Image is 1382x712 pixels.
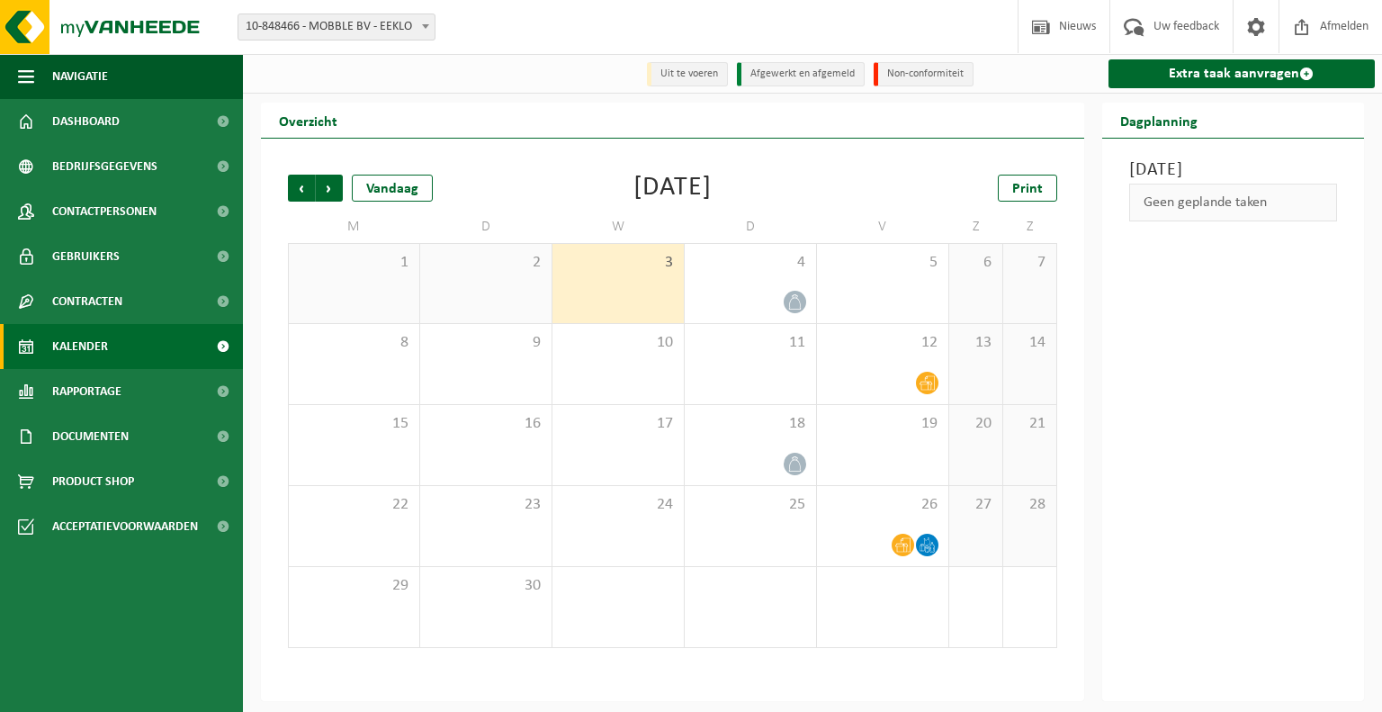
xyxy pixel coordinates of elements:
span: Kalender [52,324,108,369]
span: 27 [958,495,993,515]
span: 22 [298,495,410,515]
span: 4 [694,253,807,273]
span: 8 [298,333,410,353]
span: 2 [429,253,543,273]
span: 9 [429,333,543,353]
div: Geen geplande taken [1129,184,1338,221]
td: V [817,211,949,243]
span: 10 [561,333,675,353]
span: 25 [694,495,807,515]
span: 28 [1012,495,1047,515]
span: Navigatie [52,54,108,99]
span: 12 [826,333,939,353]
span: 24 [561,495,675,515]
span: Volgende [316,175,343,202]
h3: [DATE] [1129,157,1338,184]
span: Gebruikers [52,234,120,279]
span: Product Shop [52,459,134,504]
span: Vorige [288,175,315,202]
span: Acceptatievoorwaarden [52,504,198,549]
span: Bedrijfsgegevens [52,144,157,189]
a: Print [998,175,1057,202]
li: Non-conformiteit [874,62,974,86]
h2: Dagplanning [1102,103,1216,138]
span: 3 [561,253,675,273]
span: 30 [429,576,543,596]
span: 16 [429,414,543,434]
span: Contactpersonen [52,189,157,234]
span: 29 [298,576,410,596]
span: Documenten [52,414,129,459]
span: 10-848466 - MOBBLE BV - EEKLO [238,14,435,41]
span: 11 [694,333,807,353]
span: Rapportage [52,369,121,414]
td: W [552,211,685,243]
span: 21 [1012,414,1047,434]
div: Vandaag [352,175,433,202]
span: 14 [1012,333,1047,353]
td: Z [1003,211,1057,243]
li: Uit te voeren [647,62,728,86]
span: 18 [694,414,807,434]
span: Contracten [52,279,122,324]
span: 19 [826,414,939,434]
span: Print [1012,182,1043,196]
td: M [288,211,420,243]
span: 17 [561,414,675,434]
a: Extra taak aanvragen [1108,59,1376,88]
span: 6 [958,253,993,273]
span: 10-848466 - MOBBLE BV - EEKLO [238,14,435,40]
span: 13 [958,333,993,353]
li: Afgewerkt en afgemeld [737,62,865,86]
td: D [420,211,552,243]
td: Z [949,211,1003,243]
span: Dashboard [52,99,120,144]
span: 20 [958,414,993,434]
span: 23 [429,495,543,515]
span: 1 [298,253,410,273]
h2: Overzicht [261,103,355,138]
div: [DATE] [633,175,712,202]
span: 5 [826,253,939,273]
span: 7 [1012,253,1047,273]
span: 15 [298,414,410,434]
td: D [685,211,817,243]
span: 26 [826,495,939,515]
